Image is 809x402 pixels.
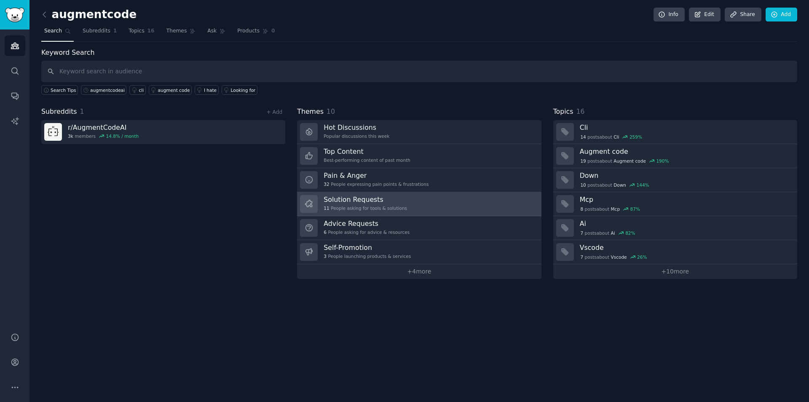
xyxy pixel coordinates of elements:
div: post s about [580,133,643,141]
a: Mcp8postsaboutMcp87% [553,192,797,216]
span: 6 [324,229,327,235]
h2: augmentcode [41,8,137,21]
img: GummySearch logo [5,8,24,22]
div: post s about [580,253,648,261]
a: Ai7postsaboutAi82% [553,216,797,240]
a: Advice Requests6People asking for advice & resources [297,216,541,240]
a: augmentcodeai [81,85,126,95]
span: 7 [580,254,583,260]
span: 1 [113,27,117,35]
a: Add [766,8,797,22]
a: Top ContentBest-performing content of past month [297,144,541,168]
div: members [68,133,139,139]
span: Subreddits [83,27,110,35]
h3: Hot Discussions [324,123,389,132]
div: 14.8 % / month [106,133,139,139]
span: 11 [324,205,329,211]
div: People launching products & services [324,253,411,259]
h3: Advice Requests [324,219,410,228]
a: Pain & Anger32People expressing pain points & frustrations [297,168,541,192]
div: 190 % [656,158,669,164]
div: post s about [580,157,670,165]
div: post s about [580,229,636,237]
div: post s about [580,205,641,213]
a: Topics16 [126,24,157,42]
a: Themes [163,24,199,42]
div: People expressing pain points & frustrations [324,181,429,187]
div: augmentcodeai [90,87,125,93]
h3: Augment code [580,147,791,156]
div: 259 % [630,134,642,140]
div: 87 % [630,206,640,212]
h3: r/ AugmentCodeAI [68,123,139,132]
span: Ai [611,230,615,236]
a: Self-Promotion3People launching products & services [297,240,541,264]
span: Subreddits [41,107,77,117]
span: 14 [580,134,586,140]
span: Augment code [613,158,646,164]
div: 82 % [625,230,635,236]
span: 19 [580,158,586,164]
a: Looking for [222,85,257,95]
span: Search [44,27,62,35]
div: post s about [580,181,650,189]
a: + Add [266,109,282,115]
a: r/AugmentCodeAI3kmembers14.8% / month [41,120,285,144]
span: 1 [80,107,84,115]
span: 0 [271,27,275,35]
div: Looking for [231,87,256,93]
span: 10 [580,182,586,188]
span: Topics [129,27,144,35]
h3: Pain & Anger [324,171,429,180]
a: Products0 [234,24,278,42]
a: Search [41,24,74,42]
span: Ask [207,27,217,35]
h3: Mcp [580,195,791,204]
a: Subreddits1 [80,24,120,42]
h3: Down [580,171,791,180]
div: cli [139,87,144,93]
label: Keyword Search [41,48,94,56]
span: Cli [613,134,619,140]
a: I hate [195,85,219,95]
div: I hate [204,87,217,93]
h3: Top Content [324,147,410,156]
span: Vscode [611,254,627,260]
a: Edit [689,8,721,22]
span: Topics [553,107,573,117]
a: Vscode7postsaboutVscode26% [553,240,797,264]
div: 144 % [637,182,649,188]
a: cli [129,85,145,95]
h3: Vscode [580,243,791,252]
span: Products [237,27,260,35]
h3: Ai [580,219,791,228]
span: Mcp [611,206,620,212]
a: Info [654,8,685,22]
span: Search Tips [51,87,76,93]
a: Augment code19postsaboutAugment code190% [553,144,797,168]
span: 32 [324,181,329,187]
span: 3 [324,253,327,259]
a: +10more [553,264,797,279]
span: Down [613,182,626,188]
div: Popular discussions this week [324,133,389,139]
span: 10 [327,107,335,115]
img: AugmentCodeAI [44,123,62,141]
span: Themes [166,27,187,35]
span: 8 [580,206,583,212]
span: 7 [580,230,583,236]
div: Best-performing content of past month [324,157,410,163]
div: People asking for advice & resources [324,229,410,235]
span: 16 [576,107,584,115]
a: +4more [297,264,541,279]
h3: Solution Requests [324,195,407,204]
h3: Self-Promotion [324,243,411,252]
a: Down10postsaboutDown144% [553,168,797,192]
input: Keyword search in audience [41,61,797,82]
span: Themes [297,107,324,117]
a: Share [725,8,761,22]
div: 26 % [637,254,647,260]
a: Hot DiscussionsPopular discussions this week [297,120,541,144]
a: Cli14postsaboutCli259% [553,120,797,144]
a: augment code [149,85,192,95]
